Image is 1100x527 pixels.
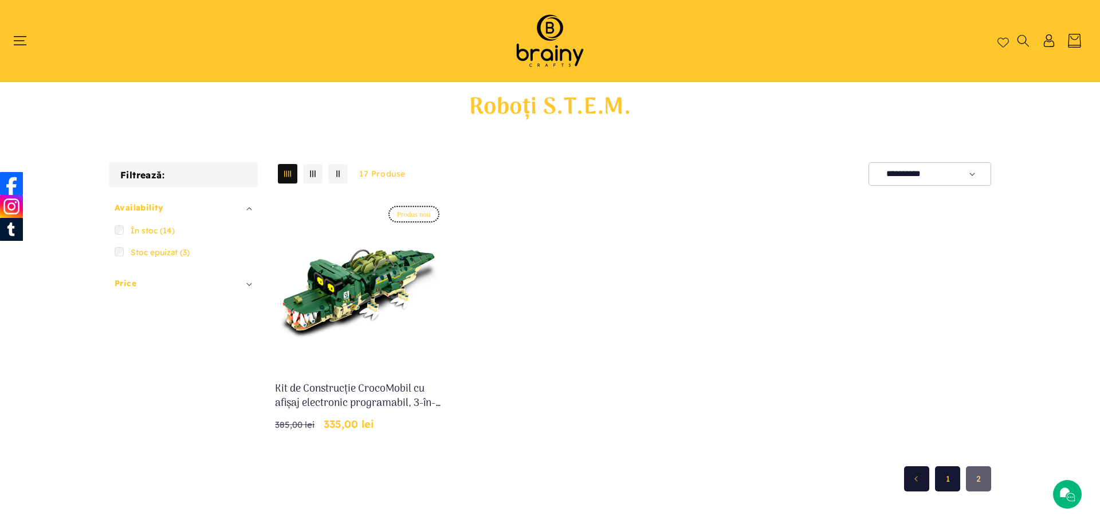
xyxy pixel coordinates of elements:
[115,278,136,288] span: Price
[109,162,258,188] h2: Filtrează:
[131,247,190,257] span: Stoc epuizat (3)
[1059,486,1076,503] img: Chat icon
[359,169,406,179] span: 17 produse
[275,466,991,491] nav: Paginare
[501,11,599,70] img: Brainy Crafts
[275,382,442,411] a: Kit de Construcție CrocoMobil cu afișaj electronic programabil, 3-în-1 RC și Aplicație | iM-Maste...
[109,96,991,119] h1: Roboți S.T.E.M.
[18,34,33,47] summary: Meniu
[1016,34,1030,47] summary: Căutați
[131,225,175,236] span: În stoc (14)
[109,196,258,220] summary: Availability (0 selectat)
[935,466,960,491] a: Pagina 1
[109,272,258,295] summary: Price
[997,35,1009,46] a: Wishlist page link
[904,466,929,491] a: Pagina precedentă
[115,202,164,213] span: Availability
[966,466,991,491] a: Pagina 2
